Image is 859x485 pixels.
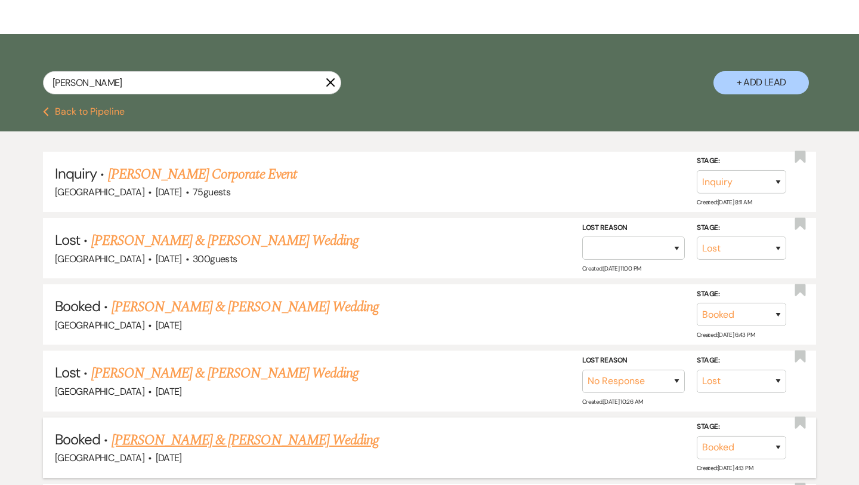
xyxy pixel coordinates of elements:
[697,354,786,367] label: Stage:
[697,198,752,206] span: Created: [DATE] 8:11 AM
[43,71,341,94] input: Search by name, event date, email address or phone number
[697,155,786,168] label: Stage:
[156,452,182,464] span: [DATE]
[55,297,100,315] span: Booked
[697,464,753,472] span: Created: [DATE] 4:13 PM
[55,253,144,265] span: [GEOGRAPHIC_DATA]
[55,319,144,331] span: [GEOGRAPHIC_DATA]
[108,164,296,185] a: [PERSON_NAME] Corporate Event
[91,363,359,384] a: [PERSON_NAME] & [PERSON_NAME] Wedding
[697,420,786,434] label: Stage:
[156,186,182,198] span: [DATE]
[156,319,182,331] span: [DATE]
[582,397,642,405] span: Created: [DATE] 10:26 AM
[156,253,182,265] span: [DATE]
[112,429,379,451] a: [PERSON_NAME] & [PERSON_NAME] Wedding
[582,222,685,235] label: Lost Reason
[582,354,685,367] label: Lost Reason
[55,363,80,382] span: Lost
[156,385,182,398] span: [DATE]
[697,331,755,339] span: Created: [DATE] 6:43 PM
[582,265,641,272] span: Created: [DATE] 11:00 PM
[193,253,237,265] span: 300 guests
[697,222,786,235] label: Stage:
[55,430,100,449] span: Booked
[43,107,125,116] button: Back to Pipeline
[193,186,230,198] span: 75 guests
[91,230,359,251] a: [PERSON_NAME] & [PERSON_NAME] Wedding
[55,186,144,198] span: [GEOGRAPHIC_DATA]
[55,385,144,398] span: [GEOGRAPHIC_DATA]
[112,296,379,318] a: [PERSON_NAME] & [PERSON_NAME] Wedding
[55,231,80,249] span: Lost
[55,164,97,183] span: Inquiry
[697,288,786,301] label: Stage:
[713,71,809,94] button: + Add Lead
[55,452,144,464] span: [GEOGRAPHIC_DATA]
